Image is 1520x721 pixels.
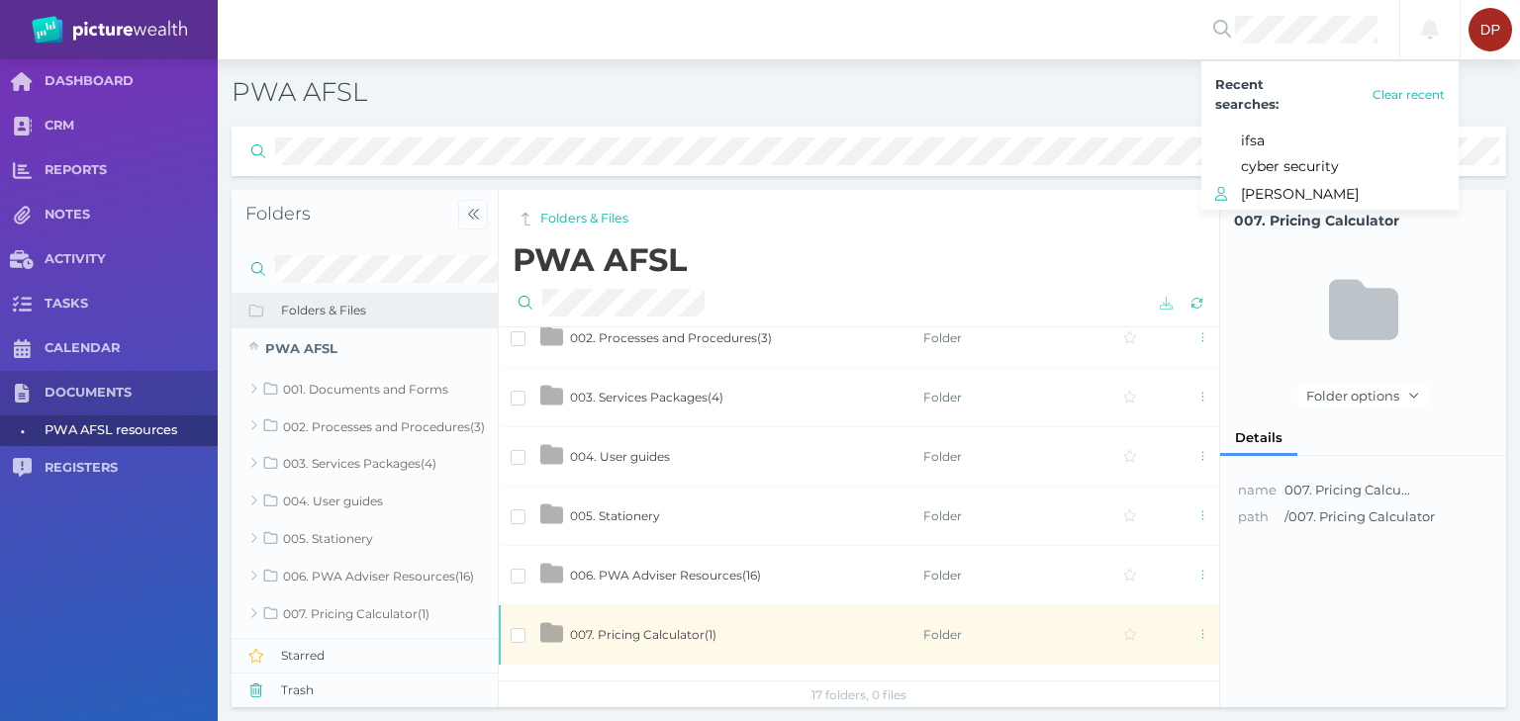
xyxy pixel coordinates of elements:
button: Download selected files [1154,291,1179,315]
span: Trash [281,682,499,698]
td: Folder [922,367,1071,426]
span: Recent searches: [1215,76,1279,112]
span: 003. Services Packages ( 4 ) [570,390,723,405]
span: Click to copy folder name to clipboard [1234,211,1492,231]
span: NOTES [45,207,218,224]
h2: PWA AFSL [513,241,1212,279]
td: 004. User guides [569,426,922,486]
span: Folders & Files [281,303,499,318]
span: REGISTERS [45,460,218,477]
span: /007. Pricing Calculator [1284,507,1463,527]
button: [PERSON_NAME] [1201,179,1459,209]
button: Reload the list of files from server [1185,291,1209,315]
span: ACTIVITY [45,251,218,268]
span: 005. Stationery [570,508,660,523]
a: 005. Stationery [232,519,498,557]
div: Details [1220,420,1297,455]
td: Folder [922,545,1071,604]
h4: Folders [245,203,448,225]
button: Folders & Files [232,293,499,327]
span: 007. Pricing Calculator ( 1 ) [570,627,716,642]
a: 006. PWA Adviser Resources(16) [232,557,498,594]
span: Starred [281,648,499,664]
button: Starred [232,638,499,673]
div: David Parry [1469,8,1512,51]
img: PW [32,16,187,44]
span: 006. PWA Adviser Resources ( 16 ) [570,568,761,583]
span: This is the folder name [1238,482,1277,497]
span: DOCUMENTS [45,385,218,402]
span: REPORTS [45,162,218,179]
button: You are in root folder and can't go up [513,207,537,231]
a: 003. Services Packages(4) [232,445,498,483]
a: 004. User guides [232,483,498,520]
td: Folder [922,604,1071,664]
span: DP [1480,22,1500,38]
h3: PWA AFSL [232,76,1082,110]
span: 17 folders, 0 files [811,687,906,702]
a: 001. Documents and Forms [232,370,498,407]
span: Folder options [1298,388,1404,404]
span: DASHBOARD [45,73,218,90]
span: [PERSON_NAME] [1241,181,1459,207]
span: Clear recent [1373,87,1445,102]
td: Folder [922,308,1071,367]
span: 004. User guides [570,449,670,464]
span: CRM [45,118,218,135]
button: Trash [232,673,499,707]
a: PWA AFSL [232,328,498,370]
span: 002. Processes and Procedures ( 3 ) [570,330,772,345]
span: path [1238,508,1269,524]
button: ifsa [1201,128,1459,153]
a: 007. Pricing Calculator(1) [232,594,498,632]
a: 002. Processes and Procedures(3) [232,407,498,445]
a: Folders & Files [540,210,628,228]
button: Folder options [1297,383,1429,407]
td: Folder [922,486,1071,545]
span: PWA AFSL resources [45,415,211,446]
td: Folder [922,426,1071,486]
span: 007. Pricing Calculator [1234,211,1492,231]
span: 007. Pricing Calcu... [1284,482,1410,497]
td: 005. Stationery [569,486,922,545]
button: cyber security [1201,153,1459,179]
span: cyber security [1241,153,1459,179]
a: 01. Initial Contact [232,632,498,670]
td: 002. Processes and Procedures(3) [569,308,922,367]
span: TASKS [45,296,218,313]
span: ifsa [1241,128,1459,153]
span: CALENDAR [45,340,218,357]
td: 007. Pricing Calculator(1) [569,604,922,664]
td: 006. PWA Adviser Resources(16) [569,545,922,604]
td: 003. Services Packages(4) [569,367,922,426]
